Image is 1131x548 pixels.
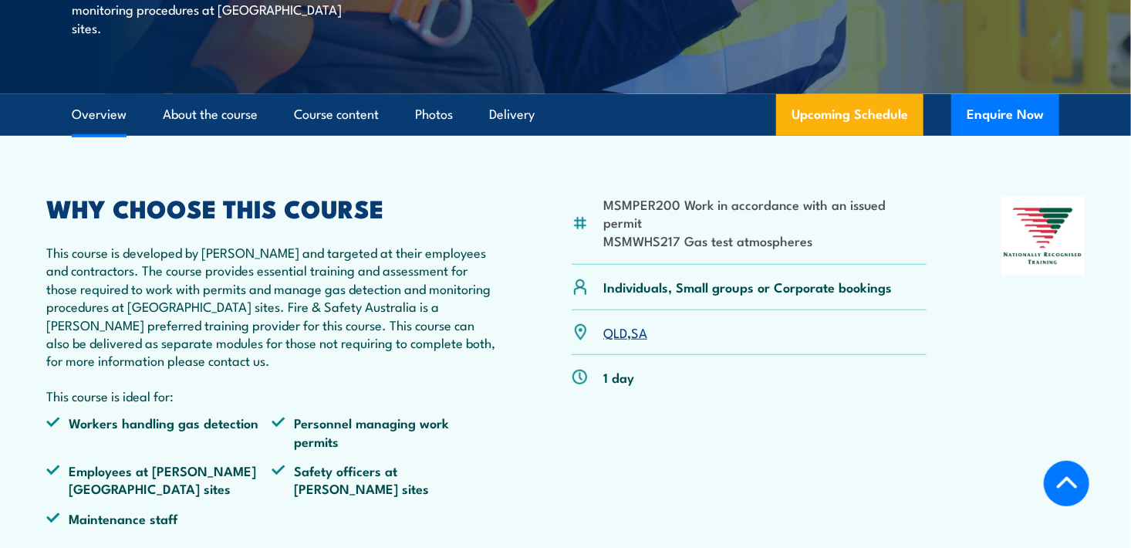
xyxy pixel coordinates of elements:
p: Individuals, Small groups or Corporate bookings [603,278,892,296]
button: Enquire Now [951,94,1059,136]
a: QLD [603,323,627,341]
li: Employees at [PERSON_NAME][GEOGRAPHIC_DATA] sites [46,462,272,498]
p: , [603,323,647,341]
img: Nationally Recognised Training logo. [1001,197,1085,276]
a: About the course [163,94,258,135]
a: Photos [415,94,453,135]
li: MSMWHS217 Gas test atmospheres [603,232,927,249]
p: This course is ideal for: [46,387,497,404]
a: Course content [294,94,379,135]
li: Personnel managing work permits [272,414,497,450]
p: 1 day [603,368,634,386]
a: Overview [72,94,127,135]
li: Workers handling gas detection [46,414,272,450]
a: Upcoming Schedule [776,94,923,136]
p: This course is developed by [PERSON_NAME] and targeted at their employees and contractors. The co... [46,243,497,370]
h2: WHY CHOOSE THIS COURSE [46,197,497,218]
a: SA [631,323,647,341]
a: Delivery [489,94,535,135]
li: Maintenance staff [46,509,272,527]
li: Safety officers at [PERSON_NAME] sites [272,462,497,498]
li: MSMPER200 Work in accordance with an issued permit [603,195,927,232]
